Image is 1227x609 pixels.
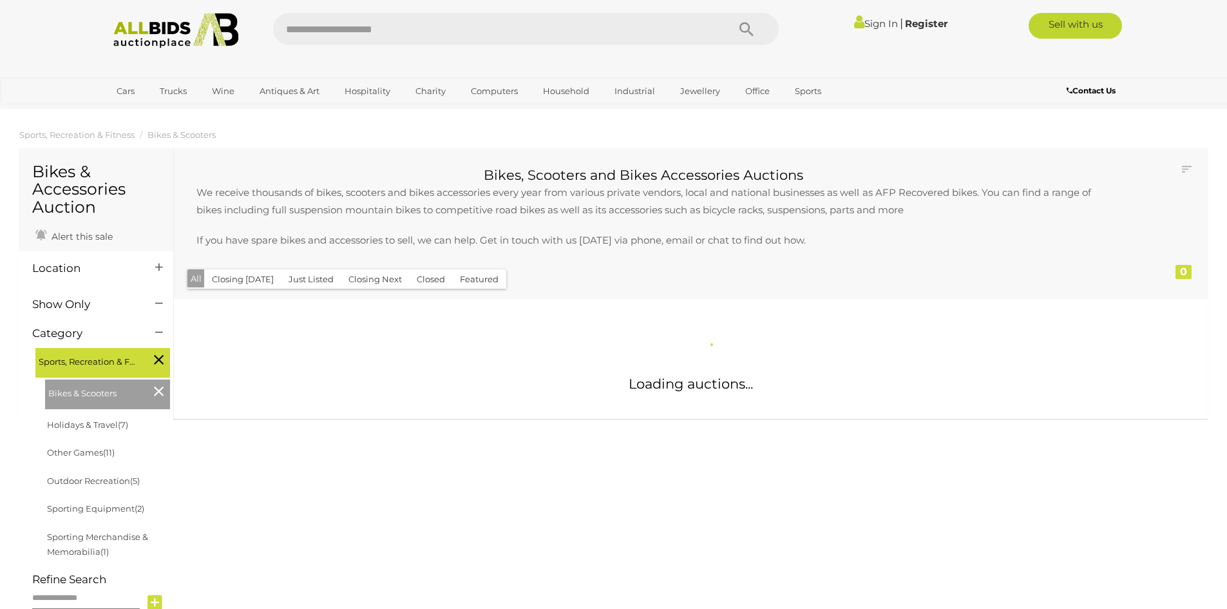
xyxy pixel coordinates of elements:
[108,102,216,123] a: [GEOGRAPHIC_DATA]
[900,16,903,30] span: |
[47,532,148,557] a: Sporting Merchandise & Memorabilia(1)
[151,81,195,102] a: Trucks
[32,574,170,586] h4: Refine Search
[737,81,778,102] a: Office
[135,503,144,514] span: (2)
[108,81,143,102] a: Cars
[47,420,128,430] a: Holidays & Travel(7)
[407,81,454,102] a: Charity
[204,81,243,102] a: Wine
[48,383,145,401] span: Bikes & Scooters
[336,81,399,102] a: Hospitality
[606,81,663,102] a: Industrial
[47,476,140,486] a: Outdoor Recreation(5)
[452,269,506,289] button: Featured
[204,269,281,289] button: Closing [DATE]
[39,351,135,369] span: Sports, Recreation & Fitness
[32,163,160,217] h1: Bikes & Accessories Auction
[187,269,205,288] button: All
[714,13,779,45] button: Search
[409,269,453,289] button: Closed
[854,17,898,30] a: Sign In
[1067,84,1119,98] a: Contact Us
[32,226,116,245] a: Alert this sale
[629,376,753,392] span: Loading auctions...
[106,13,246,48] img: Allbids.com.au
[147,130,216,140] a: Bikes & Scooters
[184,231,1104,249] p: If you have spare bikes and accessories to sell, we can help. Get in touch with us [DATE] via pho...
[48,231,113,242] span: Alert this sale
[786,81,830,102] a: Sports
[100,546,109,557] span: (1)
[32,298,136,311] h4: Show Only
[32,262,136,275] h4: Location
[1067,86,1116,95] b: Contact Us
[32,327,136,340] h4: Category
[47,503,144,514] a: Sporting Equipment(2)
[184,184,1104,218] p: We receive thousands of bikes, scooters and bikes accessories every year from various private ven...
[19,130,135,140] a: Sports, Recreation & Fitness
[1175,265,1192,279] div: 0
[281,269,341,289] button: Just Listed
[1029,13,1122,39] a: Sell with us
[905,17,947,30] a: Register
[251,81,328,102] a: Antiques & Art
[535,81,598,102] a: Household
[672,81,728,102] a: Jewellery
[462,81,526,102] a: Computers
[103,447,115,458] span: (11)
[47,447,115,458] a: Other Games(11)
[130,476,140,486] span: (5)
[341,269,410,289] button: Closing Next
[118,420,128,430] span: (7)
[184,168,1104,182] h2: Bikes, Scooters and Bikes Accessories Auctions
